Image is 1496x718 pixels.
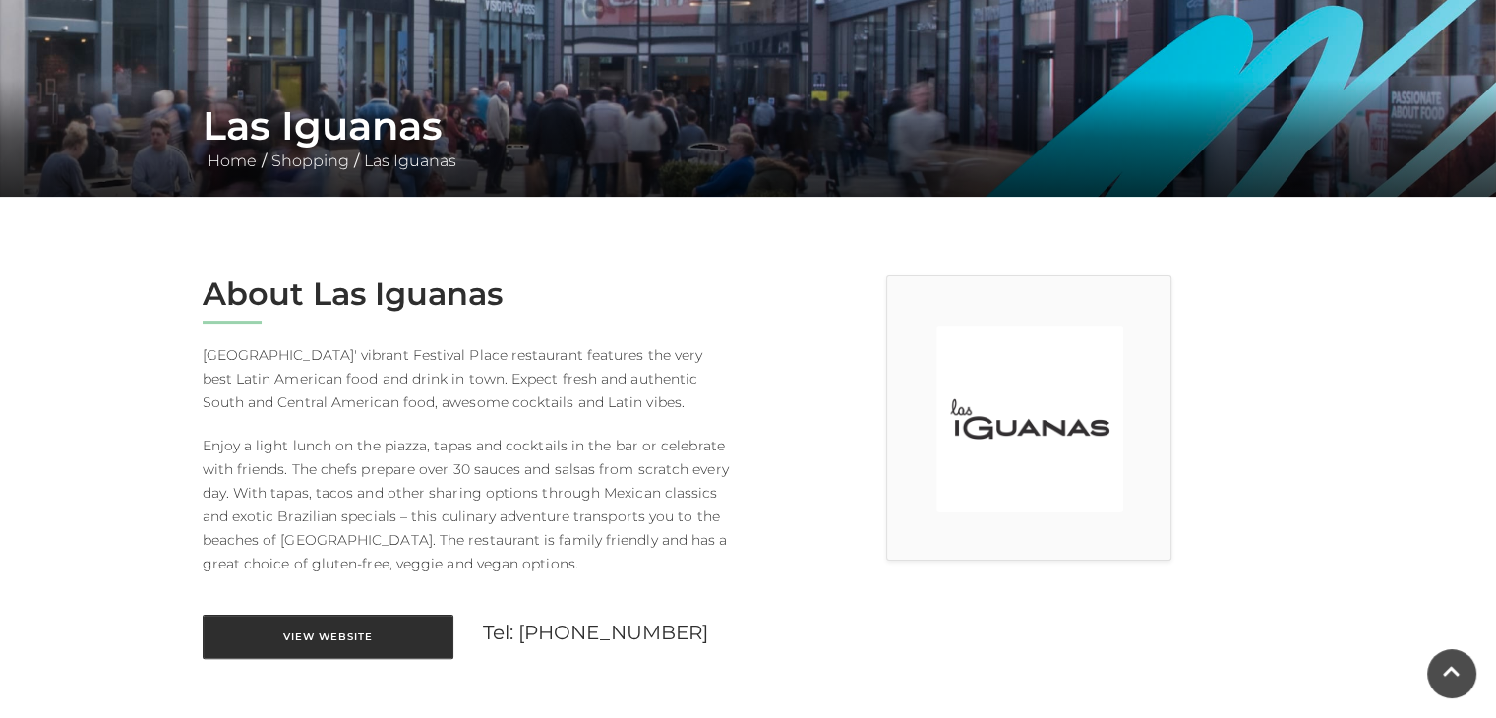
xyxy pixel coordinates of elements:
[203,434,734,575] p: Enjoy a light lunch on the piazza, tapas and cocktails in the bar or celebrate with friends. The ...
[203,102,1294,150] h1: Las Iguanas
[203,343,734,414] p: [GEOGRAPHIC_DATA]' vibrant Festival Place restaurant features the very best Latin American food a...
[359,151,461,170] a: Las Iguanas
[188,102,1309,173] div: / /
[203,151,262,170] a: Home
[203,275,734,313] h2: About Las Iguanas
[483,621,709,644] a: Tel: [PHONE_NUMBER]
[203,615,453,659] a: View Website
[267,151,354,170] a: Shopping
